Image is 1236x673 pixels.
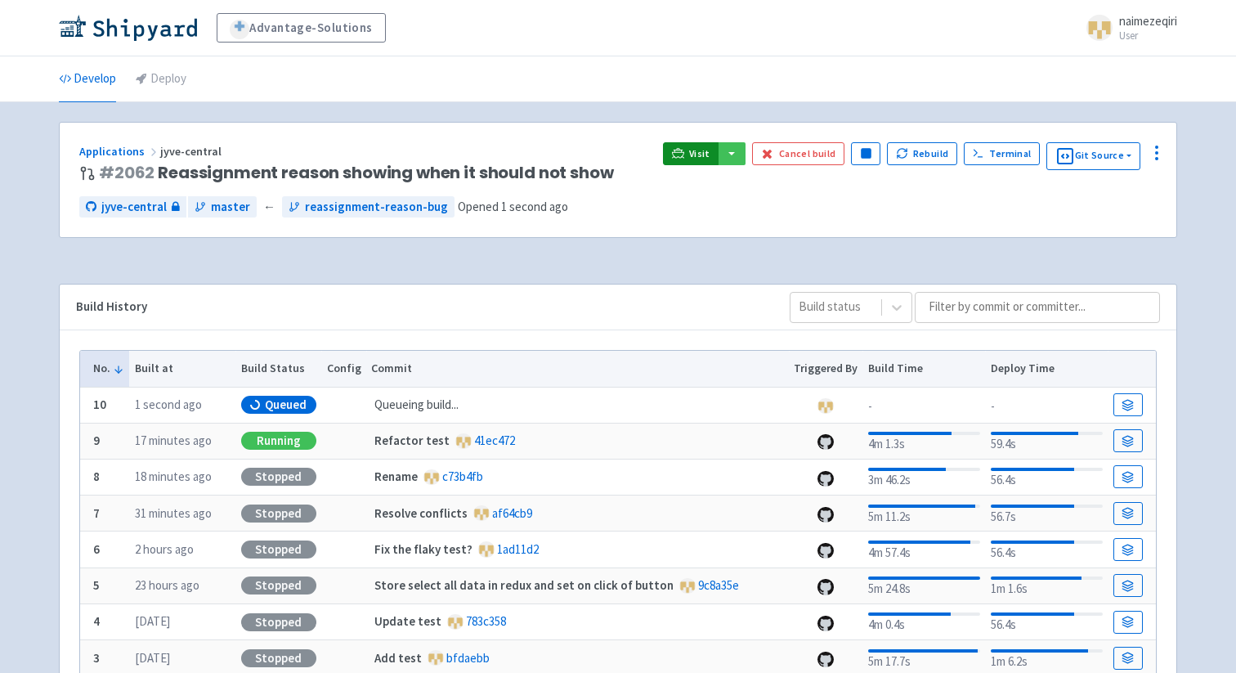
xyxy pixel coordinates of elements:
span: master [211,198,250,217]
strong: Rename [374,469,418,484]
button: Pause [851,142,880,165]
a: 783c358 [466,613,506,629]
a: bfdaebb [446,650,490,666]
time: 2 hours ago [135,541,194,557]
a: Visit [663,142,719,165]
a: Build Details [1113,465,1143,488]
a: 41ec472 [474,433,515,448]
strong: Fix the flaky test? [374,541,472,557]
th: Config [321,351,366,387]
button: No. [93,360,124,377]
a: Terminal [964,142,1040,165]
span: Visit [689,147,710,160]
span: Opened [458,199,568,214]
time: 17 minutes ago [135,433,212,448]
input: Filter by commit or committer... [915,292,1160,323]
time: 1 second ago [501,199,568,214]
a: Build Details [1113,502,1143,525]
b: 5 [93,577,100,593]
div: Stopped [241,468,316,486]
time: 18 minutes ago [135,469,212,484]
div: 1m 1.6s [991,573,1103,599]
a: #2062 [99,161,154,184]
strong: Store select all data in redux and set on click of button [374,577,674,593]
img: Shipyard logo [59,15,197,41]
a: Build Details [1113,611,1143,634]
span: Reassignment reason showing when it should not show [99,164,613,182]
div: - [991,394,1103,416]
th: Commit [366,351,789,387]
div: 56.4s [991,609,1103,635]
b: 7 [93,505,100,521]
div: 56.7s [991,501,1103,527]
div: 59.4s [991,428,1103,454]
div: Stopped [241,613,316,631]
b: 9 [93,433,100,448]
span: Queueing build... [374,396,459,415]
button: Rebuild [887,142,957,165]
a: master [188,196,257,218]
b: 8 [93,469,100,484]
div: - [868,394,980,416]
button: Git Source [1046,142,1140,170]
span: jyve-central [101,198,167,217]
div: Stopped [241,649,316,667]
b: 3 [93,650,100,666]
div: Stopped [241,505,316,523]
span: ← [263,198,275,217]
a: 9c8a35e [698,577,739,593]
div: 4m 0.4s [868,609,980,635]
a: Deploy [136,56,186,102]
div: Running [241,432,316,450]
a: Advantage-Solutions [217,13,386,43]
time: 31 minutes ago [135,505,212,521]
b: 4 [93,613,100,629]
a: c73b4fb [442,469,483,484]
a: 1ad11d2 [497,541,539,557]
a: Develop [59,56,116,102]
span: naimezeqiri [1119,13,1177,29]
button: Cancel build [752,142,844,165]
div: 5m 24.8s [868,573,980,599]
a: Applications [79,144,160,159]
th: Deploy Time [985,351,1108,387]
span: reassignment-reason-bug [305,198,448,217]
strong: Add test [374,650,422,666]
div: 56.4s [991,537,1103,563]
a: Build Details [1113,538,1143,561]
div: Stopped [241,541,316,559]
time: [DATE] [135,613,170,629]
a: jyve-central [79,196,186,218]
a: reassignment-reason-bug [282,196,455,218]
th: Triggered By [789,351,863,387]
th: Build Time [862,351,985,387]
strong: Update test [374,613,441,629]
time: 1 second ago [135,397,202,412]
div: 56.4s [991,464,1103,490]
a: Build Details [1113,647,1143,670]
span: jyve-central [160,144,224,159]
div: 4m 1.3s [868,428,980,454]
div: 1m 6.2s [991,646,1103,671]
div: 5m 11.2s [868,501,980,527]
a: Build Details [1113,429,1143,452]
strong: Refactor test [374,433,450,448]
small: User [1119,30,1177,41]
th: Built at [129,351,235,387]
div: Stopped [241,577,316,594]
div: 5m 17.7s [868,646,980,671]
a: Build Details [1113,393,1143,416]
time: 23 hours ago [135,577,199,593]
a: af64cb9 [492,505,532,521]
div: 4m 57.4s [868,537,980,563]
span: Queued [265,397,307,413]
b: 6 [93,541,100,557]
div: 3m 46.2s [868,464,980,490]
time: [DATE] [135,650,170,666]
strong: Resolve conflicts [374,505,468,521]
th: Build Status [235,351,321,387]
div: Build History [76,298,764,316]
a: Build Details [1113,574,1143,597]
b: 10 [93,397,106,412]
a: naimezeqiri User [1077,15,1177,41]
